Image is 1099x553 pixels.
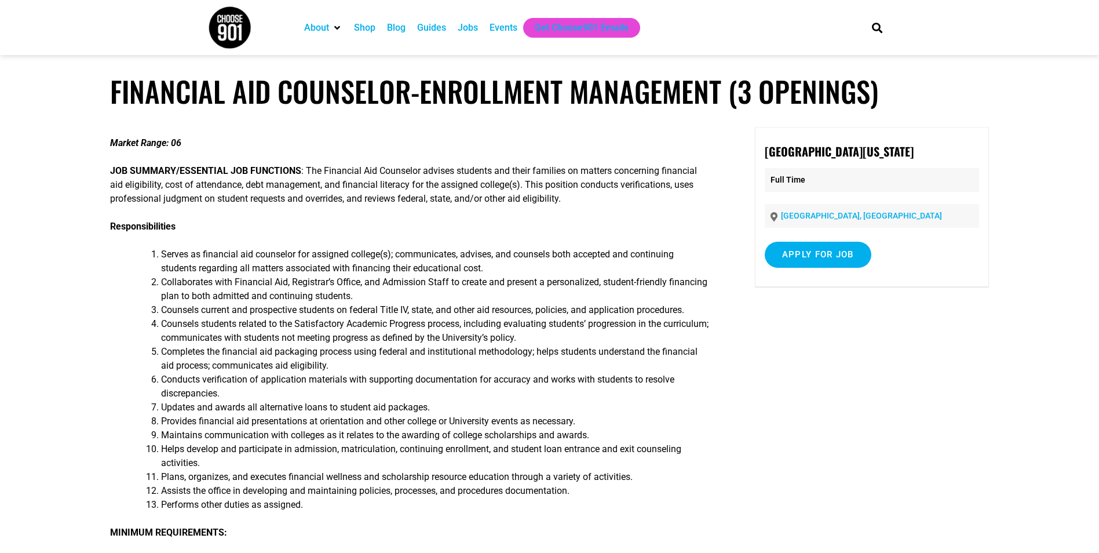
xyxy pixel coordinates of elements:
[161,414,711,428] li: Provides financial aid presentations at orientation and other college or University events as nec...
[161,275,711,303] li: Collaborates with Financial Aid, Registrar’s Office, and Admission Staff to create and present a ...
[298,18,348,38] div: About
[458,21,478,35] a: Jobs
[354,21,375,35] a: Shop
[110,74,990,108] h1: Financial Aid Counselor-Enrollment Management (3 Openings)
[490,21,517,35] a: Events
[161,303,711,317] li: Counsels current and prospective students on federal Title IV, state, and other aid resources, po...
[765,242,871,268] input: Apply for job
[765,143,914,160] strong: [GEOGRAPHIC_DATA][US_STATE]
[110,137,181,148] strong: Market Range: 06
[161,373,711,401] li: Conducts verification of application materials with supporting documentation for accuracy and wor...
[781,211,942,220] a: [GEOGRAPHIC_DATA], [GEOGRAPHIC_DATA]
[161,428,711,442] li: Maintains communication with colleges as it relates to the awarding of college scholarships and a...
[161,442,711,470] li: Helps develop and participate in admission, matriculation, continuing enrollment, and student loa...
[110,164,711,206] p: : The Financial Aid Counselor advises students and their families on matters concerning financial...
[765,168,979,192] p: Full Time
[161,484,711,498] li: Assists the office in developing and maintaining policies, processes, and procedures documentation.
[110,527,227,538] strong: MINIMUM REQUIREMENTS:
[161,248,711,275] li: Serves as financial aid counselor for assigned college(s); communicates, advises, and counsels bo...
[161,498,711,512] li: Performs other duties as assigned.
[161,470,711,484] li: Plans, organizes, and executes financial wellness and scholarship resource education through a va...
[867,18,886,37] div: Search
[387,21,406,35] a: Blog
[535,21,629,35] a: Get Choose901 Emails
[110,165,301,176] strong: JOB SUMMARY/ESSENTIAL JOB FUNCTIONS
[304,21,329,35] a: About
[161,345,711,373] li: Completes the financial aid packaging process using federal and institutional methodology; helps ...
[417,21,446,35] a: Guides
[161,317,711,345] li: Counsels students related to the Satisfactory Academic Progress process, including evaluating stu...
[298,18,852,38] nav: Main nav
[161,401,711,414] li: Updates and awards all alternative loans to student aid packages.
[110,221,176,232] strong: Responsibilities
